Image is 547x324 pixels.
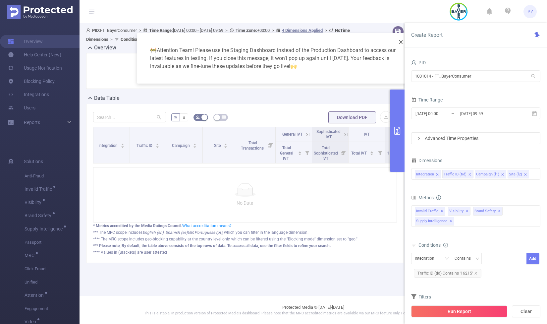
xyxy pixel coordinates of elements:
[448,207,470,216] span: Visibility
[524,173,527,177] i: icon: close
[501,173,504,177] i: icon: close
[473,207,503,216] span: Brand Safety
[411,32,443,38] span: Create Report
[415,170,441,178] li: Integration
[392,33,410,52] button: Close
[415,217,454,226] span: Supply Intelligence
[418,242,448,248] span: Conditions
[398,39,404,45] i: icon: close
[417,136,421,140] i: icon: right
[411,195,434,200] span: Metrics
[411,294,431,299] span: Filters
[498,207,501,215] span: ✕
[411,305,507,317] button: Run Report
[415,253,439,264] div: Integration
[455,253,475,264] div: Contains
[416,170,434,179] div: Integration
[474,272,477,275] i: icon: close
[436,173,439,177] i: icon: close
[414,269,481,278] span: Traffic ID (tid) Contains '16215'
[411,97,443,102] span: Time Range
[475,257,479,261] i: icon: down
[466,207,468,215] span: ✕
[444,170,466,179] div: Traffic ID (tid)
[450,217,452,225] span: ✕
[411,158,442,163] span: Dimensions
[150,47,157,53] span: warning
[415,109,468,118] input: Start date
[443,243,448,247] i: icon: info-circle
[475,170,506,178] li: Campaign (l1)
[512,305,540,317] button: Clear
[526,253,539,264] button: Add
[290,63,297,69] span: highfive
[442,170,473,178] li: Traffic ID (tid)
[508,170,529,178] li: Site (l2)
[411,60,426,65] span: PID
[415,207,445,216] span: Invalid Traffic
[411,133,540,144] div: icon: rightAdvanced Time Properties
[460,109,513,118] input: End date
[145,41,403,76] div: Attention Team! Please use the Staging Dashboard instead of the Production Dashboard to access ou...
[509,170,522,179] div: Site (l2)
[441,207,443,215] span: ✕
[476,170,499,179] div: Campaign (l1)
[445,257,449,261] i: icon: down
[411,60,416,65] i: icon: user
[468,173,471,177] i: icon: close
[436,195,441,200] i: icon: info-circle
